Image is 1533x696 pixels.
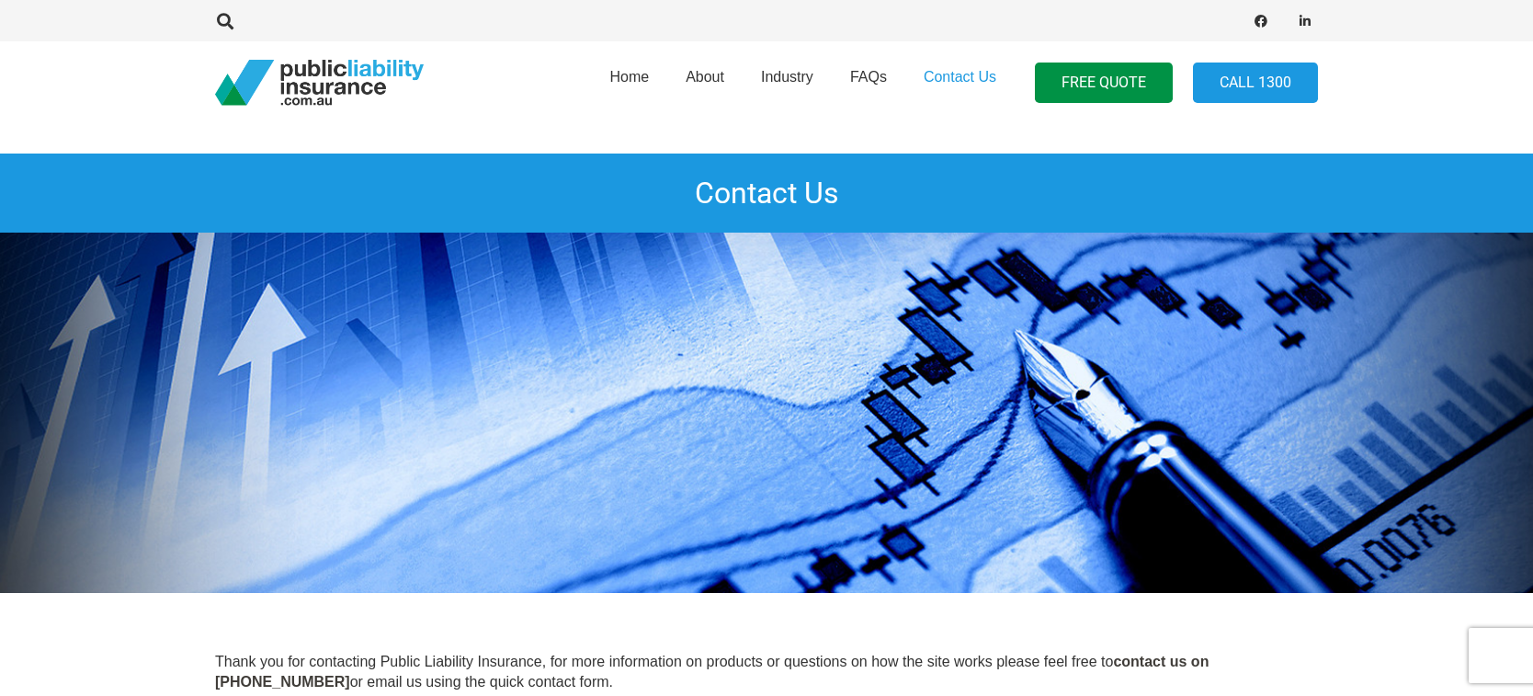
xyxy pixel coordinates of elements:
[832,36,905,130] a: FAQs
[215,652,1318,693] p: Thank you for contacting Public Liability Insurance, for more information on products or question...
[924,69,996,85] span: Contact Us
[609,69,649,85] span: Home
[850,69,887,85] span: FAQs
[1035,63,1173,104] a: FREE QUOTE
[686,69,724,85] span: About
[761,69,813,85] span: Industry
[743,36,832,130] a: Industry
[1248,8,1274,34] a: Facebook
[215,60,424,106] a: pli_logotransparent
[591,36,667,130] a: Home
[1193,63,1318,104] a: Call 1300
[207,13,244,29] a: Search
[905,36,1015,130] a: Contact Us
[1292,8,1318,34] a: LinkedIn
[667,36,743,130] a: About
